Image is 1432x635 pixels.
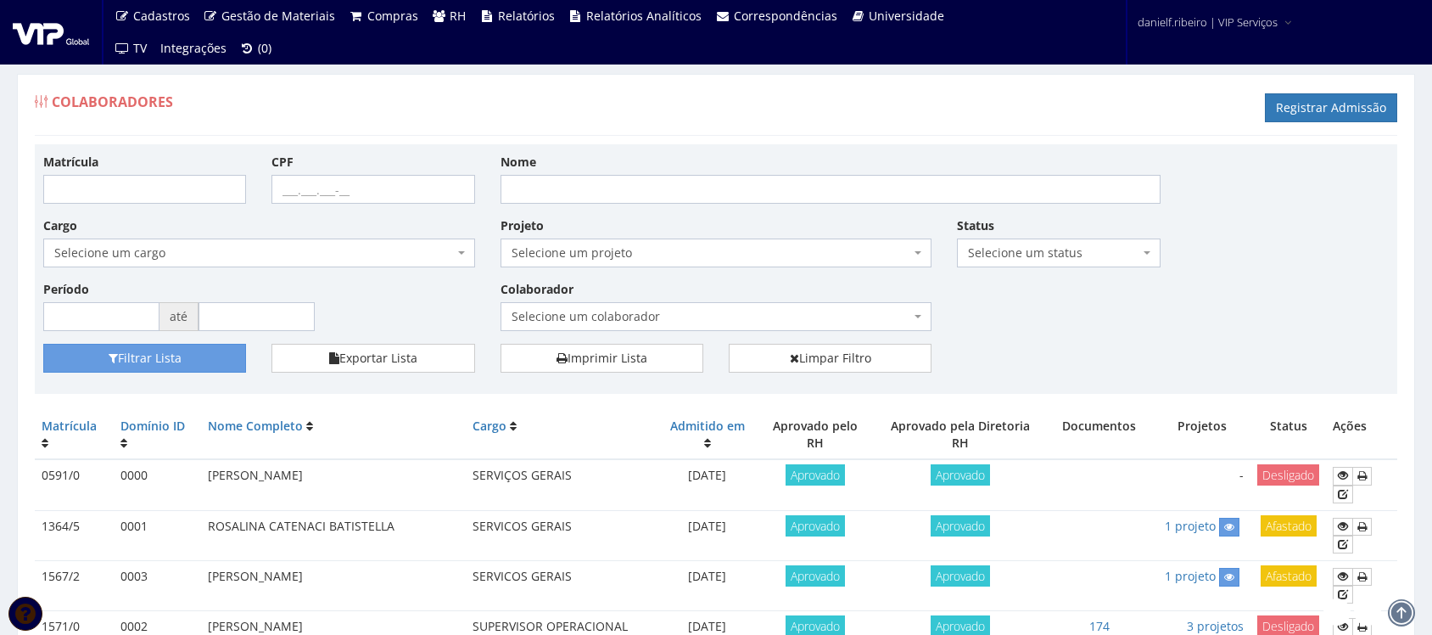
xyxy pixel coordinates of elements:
[52,93,173,111] span: Colaboradores
[159,302,199,331] span: até
[466,459,658,510] td: SERVIÇOS GERAIS
[931,464,990,486] span: Aprovado
[512,308,911,325] span: Selecione um colaborador
[1261,565,1317,587] span: Afastado
[729,344,931,373] a: Limpar Filtro
[258,40,271,56] span: (0)
[658,459,756,510] td: [DATE]
[120,418,185,434] a: Domínio ID
[501,154,536,171] label: Nome
[108,32,154,65] a: TV
[154,32,233,65] a: Integrações
[501,217,544,234] label: Projeto
[501,281,573,298] label: Colaborador
[35,560,114,610] td: 1567/2
[466,560,658,610] td: SERVICOS GERAIS
[42,418,97,434] a: Matrícula
[221,8,335,24] span: Gestão de Materiais
[1187,618,1244,634] a: 3 projetos
[367,8,418,24] span: Compras
[1261,515,1317,537] span: Afastado
[54,244,454,261] span: Selecione um cargo
[1257,464,1319,486] span: Desligado
[201,459,466,510] td: [PERSON_NAME]
[501,344,703,373] a: Imprimir Lista
[13,20,89,45] img: logo
[869,8,944,24] span: Universidade
[271,175,474,204] input: ___.___.___-__
[208,418,303,434] a: Nome Completo
[957,239,1160,267] span: Selecione um status
[734,8,837,24] span: Correspondências
[450,8,466,24] span: RH
[586,8,702,24] span: Relatórios Analíticos
[1165,518,1216,534] a: 1 projeto
[756,411,874,459] th: Aprovado pelo RH
[1138,14,1278,31] span: danielf.ribeiro | VIP Serviços
[43,344,246,373] button: Filtrar Lista
[957,217,994,234] label: Status
[160,40,227,56] span: Integrações
[786,565,845,587] span: Aprovado
[512,244,911,261] span: Selecione um projeto
[201,510,466,560] td: ROSALINA CATENACI BATISTELLA
[786,515,845,537] span: Aprovado
[114,459,201,510] td: 0000
[658,560,756,610] td: [DATE]
[43,281,89,298] label: Período
[931,565,990,587] span: Aprovado
[35,510,114,560] td: 1364/5
[658,510,756,560] td: [DATE]
[931,515,990,537] span: Aprovado
[233,32,279,65] a: (0)
[498,8,555,24] span: Relatórios
[133,8,190,24] span: Cadastros
[968,244,1138,261] span: Selecione um status
[1250,411,1326,459] th: Status
[35,459,114,510] td: 0591/0
[473,418,506,434] a: Cargo
[466,510,658,560] td: SERVICOS GERAIS
[1165,568,1216,584] a: 1 projeto
[271,154,294,171] label: CPF
[1326,411,1397,459] th: Ações
[786,464,845,486] span: Aprovado
[501,239,932,267] span: Selecione um projeto
[114,510,201,560] td: 0001
[501,302,932,331] span: Selecione um colaborador
[1046,411,1154,459] th: Documentos
[43,217,77,234] label: Cargo
[1153,411,1250,459] th: Projetos
[133,40,147,56] span: TV
[271,344,474,373] button: Exportar Lista
[201,560,466,610] td: [PERSON_NAME]
[43,154,98,171] label: Matrícula
[43,239,475,267] span: Selecione um cargo
[1153,459,1250,510] td: -
[875,411,1046,459] th: Aprovado pela Diretoria RH
[114,560,201,610] td: 0003
[670,418,745,434] a: Admitido em
[1265,93,1397,122] a: Registrar Admissão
